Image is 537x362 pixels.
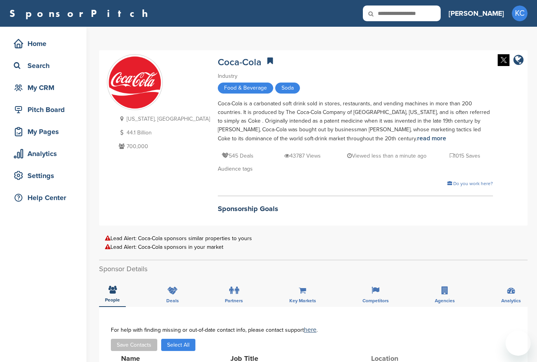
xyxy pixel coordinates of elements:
[362,298,389,303] span: Competitors
[347,151,427,161] p: Viewed less than a minute ago
[218,165,493,173] div: Audience tags
[105,298,120,302] span: People
[498,54,509,66] img: Twitter white
[218,99,493,143] div: Coca-Cola is a carbonated soft drink sold in stores, restaurants, and vending machines in more th...
[105,244,522,250] div: Lead Alert: Coca-Cola sponsors in your market
[12,191,79,205] div: Help Center
[117,114,210,124] p: [US_STATE], [GEOGRAPHIC_DATA]
[289,298,316,303] span: Key Markets
[447,181,493,186] a: Do you work here?
[8,167,79,185] a: Settings
[166,298,179,303] span: Deals
[284,151,321,161] p: 43787 Views
[222,151,254,161] p: 545 Deals
[107,55,162,110] img: Sponsorpitch & Coca-Cola
[275,83,300,94] span: Soda
[435,298,455,303] span: Agencies
[230,355,348,362] div: Job Title
[453,181,493,186] span: Do you work here?
[161,339,195,351] button: Select All
[8,101,79,119] a: Pitch Board
[513,54,524,67] a: company link
[117,141,210,151] p: 700,000
[218,83,273,94] span: Food & Beverage
[121,355,208,362] div: Name
[512,6,528,21] span: KC
[225,298,243,303] span: Partners
[8,145,79,163] a: Analytics
[12,169,79,183] div: Settings
[105,235,522,241] div: Lead Alert: Coca-Cola sponsors similar properties to yours
[9,8,153,18] a: SponsorPitch
[8,35,79,53] a: Home
[449,8,504,19] h3: [PERSON_NAME]
[450,151,480,161] p: 1015 Saves
[12,103,79,117] div: Pitch Board
[218,57,261,68] a: Coca-Cola
[8,189,79,207] a: Help Center
[117,128,210,138] p: 44.1 Billion
[12,81,79,95] div: My CRM
[506,331,531,356] iframe: Button to launch messaging window
[501,298,521,303] span: Analytics
[417,134,446,142] a: read more
[111,339,157,351] button: Save Contacts
[218,204,493,214] h2: Sponsorship Goals
[304,326,316,334] a: here
[12,59,79,73] div: Search
[218,72,493,81] div: Industry
[99,264,528,274] h2: Sponsor Details
[12,37,79,51] div: Home
[12,147,79,161] div: Analytics
[8,79,79,97] a: My CRM
[111,327,516,333] div: For help with finding missing or out-of-date contact info, please contact support .
[371,355,430,362] div: Location
[8,123,79,141] a: My Pages
[8,57,79,75] a: Search
[449,5,504,22] a: [PERSON_NAME]
[12,125,79,139] div: My Pages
